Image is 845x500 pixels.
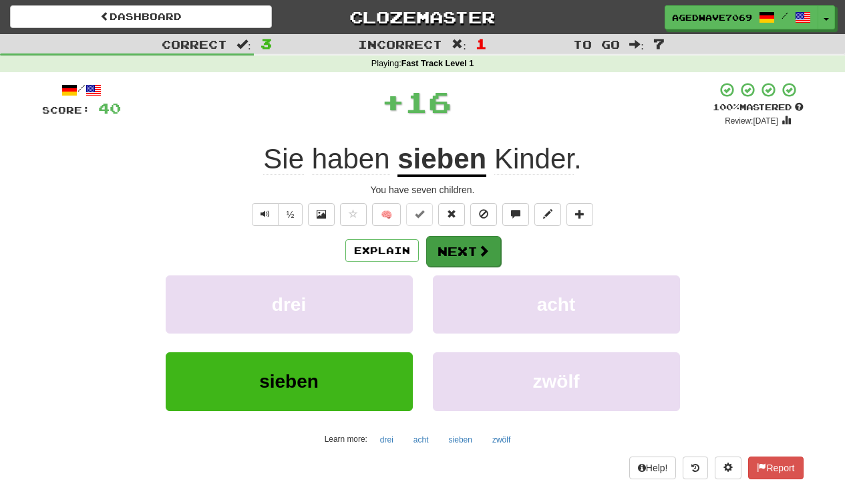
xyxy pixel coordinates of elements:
[470,203,497,226] button: Ignore sentence (alt+i)
[476,35,487,51] span: 1
[345,239,419,262] button: Explain
[162,37,227,51] span: Correct
[665,5,818,29] a: AgedWave7069 /
[259,371,319,392] span: sieben
[292,5,554,29] a: Clozemaster
[442,430,480,450] button: sieben
[397,143,486,177] u: sieben
[452,39,466,50] span: :
[272,294,306,315] span: drei
[683,457,708,479] button: Round history (alt+y)
[405,85,452,118] span: 16
[340,203,367,226] button: Favorite sentence (alt+f)
[537,294,576,315] span: acht
[494,143,574,175] span: Kinder
[725,116,778,126] small: Review: [DATE]
[358,37,442,51] span: Incorrect
[236,39,251,50] span: :
[713,102,804,114] div: Mastered
[748,457,803,479] button: Report
[401,59,474,68] strong: Fast Track Level 1
[263,143,304,175] span: Sie
[249,203,303,226] div: Text-to-speech controls
[42,82,121,98] div: /
[672,11,752,23] span: AgedWave7069
[325,434,367,444] small: Learn more:
[502,203,529,226] button: Discuss sentence (alt+u)
[485,430,518,450] button: zwölf
[373,430,401,450] button: drei
[713,102,739,112] span: 100 %
[166,275,413,334] button: drei
[381,82,405,122] span: +
[533,371,580,392] span: zwölf
[426,236,501,267] button: Next
[566,203,593,226] button: Add to collection (alt+a)
[166,352,413,410] button: sieben
[406,203,433,226] button: Set this sentence to 100% Mastered (alt+m)
[486,143,581,175] span: .
[261,35,272,51] span: 3
[629,39,644,50] span: :
[782,11,788,20] span: /
[42,104,90,116] span: Score:
[433,275,680,334] button: acht
[406,430,436,450] button: acht
[252,203,279,226] button: Play sentence audio (ctl+space)
[372,203,401,226] button: 🧠
[629,457,677,479] button: Help!
[534,203,561,226] button: Edit sentence (alt+d)
[573,37,620,51] span: To go
[10,5,272,28] a: Dashboard
[438,203,465,226] button: Reset to 0% Mastered (alt+r)
[312,143,390,175] span: haben
[42,183,804,197] div: You have seven children.
[278,203,303,226] button: ½
[653,35,665,51] span: 7
[98,100,121,116] span: 40
[433,352,680,410] button: zwölf
[308,203,335,226] button: Show image (alt+x)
